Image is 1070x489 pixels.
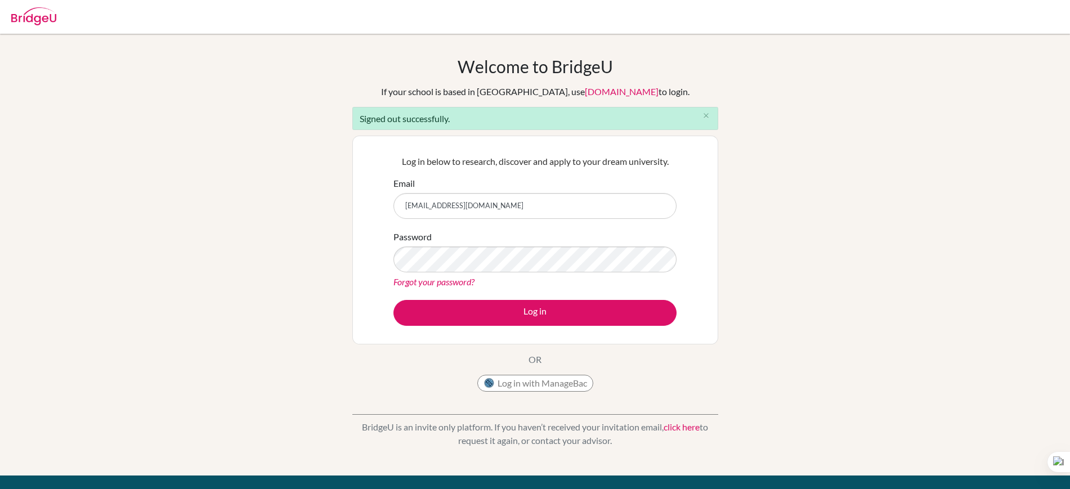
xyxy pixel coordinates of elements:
button: Log in [393,300,677,326]
button: Log in with ManageBac [477,375,593,392]
p: OR [529,353,541,366]
div: If your school is based in [GEOGRAPHIC_DATA], use to login. [381,85,690,98]
a: [DOMAIN_NAME] [585,86,659,97]
i: close [702,111,710,120]
button: Close [695,107,718,124]
a: click here [664,421,700,432]
a: Forgot your password? [393,276,474,287]
label: Email [393,177,415,190]
p: Log in below to research, discover and apply to your dream university. [393,155,677,168]
img: Bridge-U [11,7,56,25]
label: Password [393,230,432,244]
h1: Welcome to BridgeU [458,56,613,77]
div: Signed out successfully. [352,107,718,130]
p: BridgeU is an invite only platform. If you haven’t received your invitation email, to request it ... [352,420,718,447]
